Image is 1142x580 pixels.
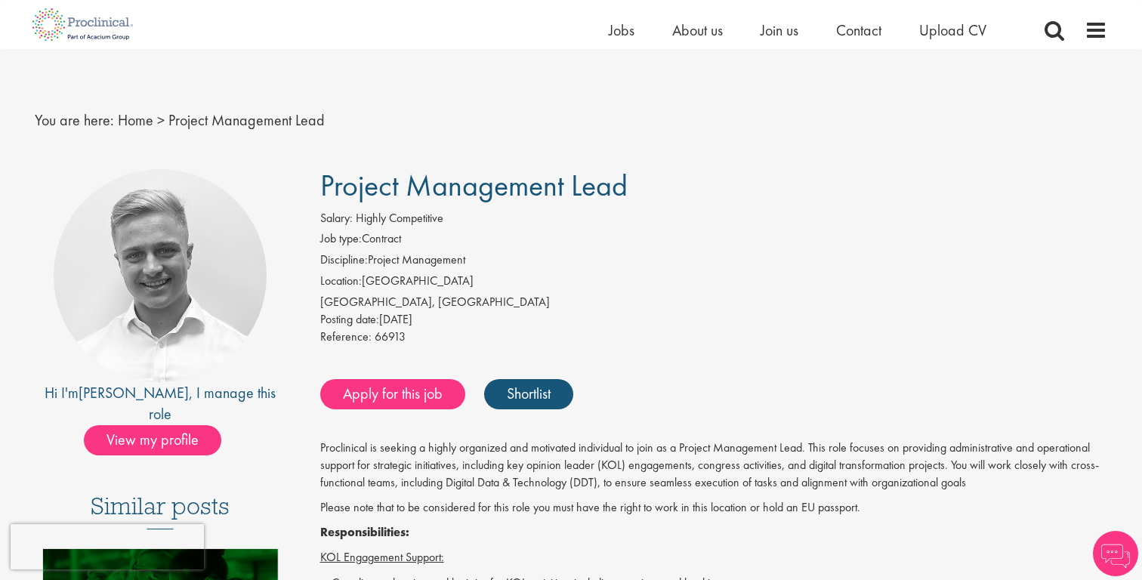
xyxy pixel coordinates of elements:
a: About us [672,20,723,40]
label: Job type: [320,230,362,248]
li: Project Management [320,251,1108,273]
a: Contact [836,20,881,40]
li: [GEOGRAPHIC_DATA] [320,273,1108,294]
a: [PERSON_NAME] [79,383,189,403]
span: You are here: [35,110,114,130]
span: > [157,110,165,130]
a: Shortlist [484,379,573,409]
div: [DATE] [320,311,1108,329]
iframe: reCAPTCHA [11,524,204,569]
span: Project Management Lead [320,166,628,205]
span: Project Management Lead [168,110,325,130]
a: Apply for this job [320,379,465,409]
span: 66913 [375,329,406,344]
label: Location: [320,273,362,290]
span: Posting date: [320,311,379,327]
span: Highly Competitive [356,210,443,226]
div: [GEOGRAPHIC_DATA], [GEOGRAPHIC_DATA] [320,294,1108,311]
strong: Responsibilities: [320,524,409,540]
p: Proclinical is seeking a highly organized and motivated individual to join as a Project Managemen... [320,440,1108,492]
a: Join us [761,20,798,40]
h3: Similar posts [91,493,230,529]
label: Reference: [320,329,372,346]
p: Please note that to be considered for this role you must have the right to work in this location ... [320,499,1108,517]
a: View my profile [84,428,236,448]
label: Salary: [320,210,353,227]
img: imeage of recruiter Joshua Bye [54,169,267,382]
span: View my profile [84,425,221,455]
span: KOL Engagement Support: [320,549,444,565]
li: Contract [320,230,1108,251]
a: Jobs [609,20,634,40]
a: breadcrumb link [118,110,153,130]
div: Hi I'm , I manage this role [35,382,286,425]
a: Upload CV [919,20,986,40]
label: Discipline: [320,251,368,269]
img: Chatbot [1093,531,1138,576]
